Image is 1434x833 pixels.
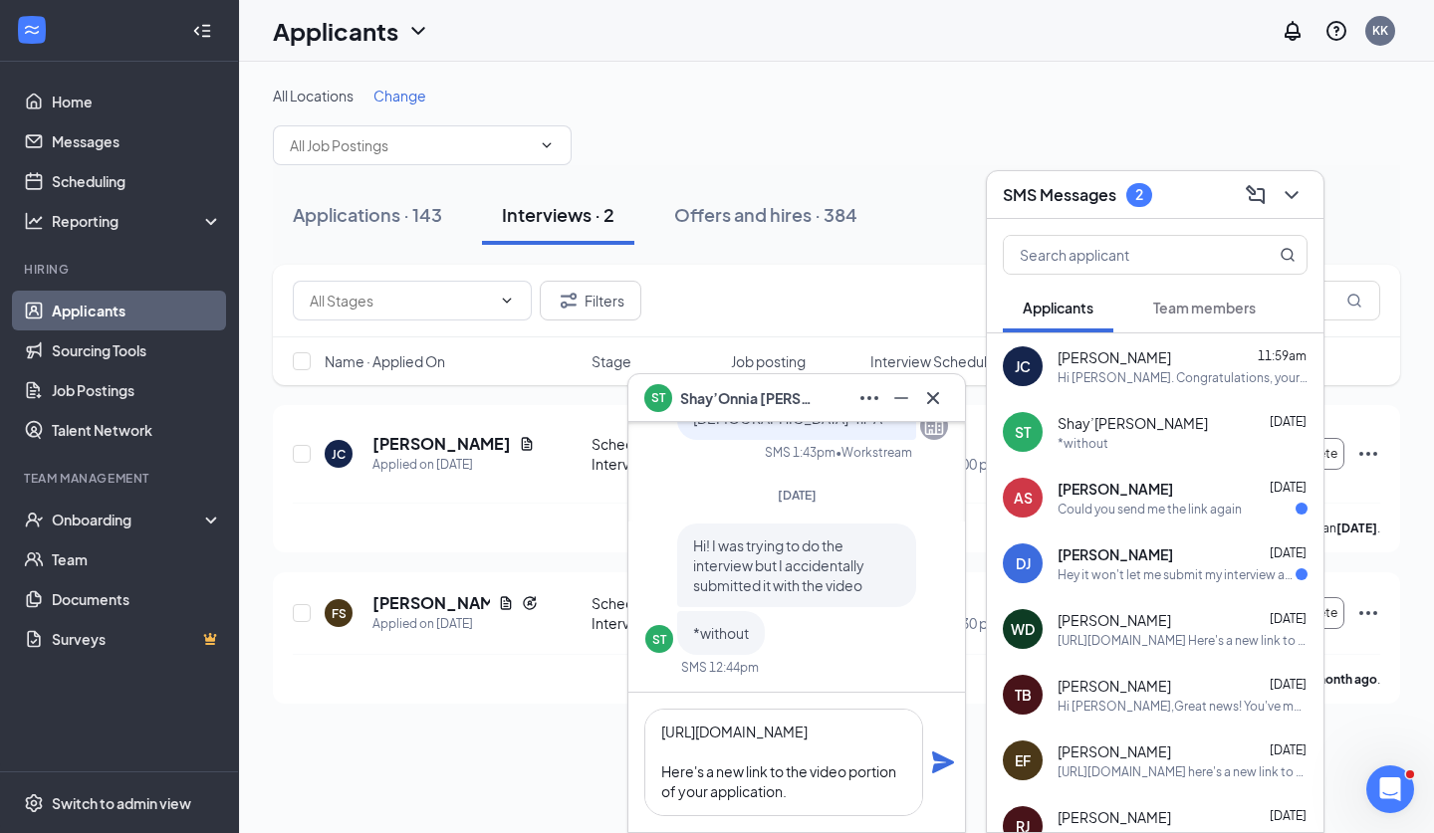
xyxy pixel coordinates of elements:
[1270,414,1307,429] span: [DATE]
[836,444,912,461] span: • Workstream
[406,19,430,43] svg: ChevronDown
[853,382,885,414] button: Ellipses
[731,351,806,371] span: Job posting
[1356,442,1380,466] svg: Ellipses
[1015,356,1031,376] div: JC
[372,455,535,475] div: Applied on [DATE]
[1058,632,1308,649] div: [URL][DOMAIN_NAME] Here's a new link to the video portion of your application.
[674,202,857,227] div: Offers and hires · 384
[52,291,222,330] a: Applicants
[1058,566,1296,583] div: Hey it won't let me submit my interview answers
[290,134,531,156] input: All Job Postings
[1058,479,1173,499] span: [PERSON_NAME]
[1270,480,1307,495] span: [DATE]
[522,595,538,611] svg: Reapply
[592,434,719,474] div: Schedule 2nd Interview
[885,382,917,414] button: Minimize
[24,470,218,487] div: Team Management
[917,382,949,414] button: Cross
[1058,807,1171,827] span: [PERSON_NAME]
[1058,741,1171,761] span: [PERSON_NAME]
[273,14,398,48] h1: Applicants
[765,444,836,461] div: SMS 1:43pm
[1280,247,1296,263] svg: MagnifyingGlass
[857,386,881,410] svg: Ellipses
[1058,544,1173,564] span: [PERSON_NAME]
[1058,347,1171,367] span: [PERSON_NAME]
[1258,348,1307,363] span: 11:59am
[1346,293,1362,309] svg: MagnifyingGlass
[293,202,442,227] div: Applications · 143
[1058,413,1208,433] span: Shay’[PERSON_NAME]
[1058,698,1308,715] div: Hi [PERSON_NAME],Great news! You've moved on to the next stage of the application. This stage of ...
[192,21,212,41] svg: Collapse
[310,290,491,312] input: All Stages
[1135,186,1143,203] div: 2
[1336,521,1377,535] b: [DATE]
[1058,435,1108,452] div: *without
[540,281,641,320] button: Filter Filters
[52,330,222,370] a: Sourcing Tools
[24,261,218,278] div: Hiring
[557,289,581,312] svg: Filter
[592,593,719,633] div: Schedule 2nd Interview
[1372,22,1388,39] div: KK
[24,793,44,813] svg: Settings
[1003,184,1116,206] h3: SMS Messages
[1280,183,1304,207] svg: ChevronDown
[1023,299,1093,316] span: Applicants
[1244,183,1268,207] svg: ComposeMessage
[1058,676,1171,696] span: [PERSON_NAME]
[592,351,631,371] span: Stage
[273,87,354,104] span: All Locations
[24,211,44,231] svg: Analysis
[931,750,955,774] svg: Plane
[52,619,222,659] a: SurveysCrown
[921,386,945,410] svg: Cross
[681,659,759,676] div: SMS 12:44pm
[680,387,820,409] span: Shay’Onnia [PERSON_NAME]
[1015,750,1031,770] div: EF
[1058,610,1171,630] span: [PERSON_NAME]
[1058,369,1308,386] div: Hi [PERSON_NAME]. Congratulations, your meeting with [DEMOGRAPHIC_DATA]-fil-A for Day Time Cashie...
[693,536,864,594] span: Hi! I was trying to do the interview but I accidentally submitted it with the video
[1014,488,1033,508] div: AS
[498,595,514,611] svg: Document
[1015,422,1031,442] div: ST
[1324,19,1348,43] svg: QuestionInfo
[372,614,538,634] div: Applied on [DATE]
[922,414,946,438] svg: Company
[1015,685,1032,705] div: TB
[870,351,996,371] span: Interview Schedule
[1153,299,1256,316] span: Team members
[693,624,749,642] span: *without
[52,82,222,121] a: Home
[1004,236,1240,274] input: Search applicant
[52,211,223,231] div: Reporting
[52,539,222,579] a: Team
[502,202,614,227] div: Interviews · 2
[372,433,511,455] h5: [PERSON_NAME]
[52,121,222,161] a: Messages
[1270,611,1307,626] span: [DATE]
[1270,545,1307,560] span: [DATE]
[1366,765,1414,813] iframe: Intercom live chat
[652,631,666,648] div: ST
[1016,553,1031,573] div: DJ
[24,510,44,529] svg: UserCheck
[1270,808,1307,823] span: [DATE]
[1281,19,1305,43] svg: Notifications
[332,446,346,463] div: JC
[1240,179,1272,211] button: ComposeMessage
[52,161,222,201] a: Scheduling
[52,510,205,529] div: Onboarding
[52,793,191,813] div: Switch to admin view
[372,592,490,614] h5: [PERSON_NAME]
[332,605,347,622] div: FS
[52,579,222,619] a: Documents
[52,370,222,410] a: Job Postings
[22,20,42,40] svg: WorkstreamLogo
[1058,763,1308,780] div: [URL][DOMAIN_NAME] here's a new link to the video portion of your application.
[52,410,222,450] a: Talent Network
